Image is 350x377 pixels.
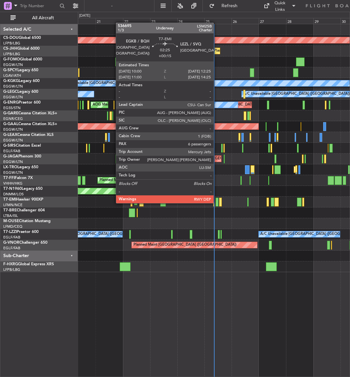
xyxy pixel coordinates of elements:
[3,176,15,180] span: T7-FFI
[3,181,23,186] a: VHHH/HKG
[3,155,41,158] a: G-JAGAPhenom 300
[3,230,17,234] span: T7-LZZI
[3,122,57,126] a: G-GAALCessna Citation XLS+
[214,46,317,56] div: Planned Maint [GEOGRAPHIC_DATA] ([GEOGRAPHIC_DATA])
[3,79,19,83] span: G-KGKG
[20,1,58,11] input: Trip Number
[3,198,43,202] a: T7-EMIHawker 900XP
[3,52,20,57] a: LFPB/LBG
[189,154,292,164] div: Planned Maint [GEOGRAPHIC_DATA] ([GEOGRAPHIC_DATA])
[3,57,20,61] span: G-FOMO
[3,90,17,94] span: G-LEGC
[3,187,43,191] a: T7-N1960Legacy 650
[3,36,19,40] span: CS-DOU
[286,18,313,24] div: 28
[3,267,20,272] a: LFPB/LBG
[3,159,23,164] a: EGGW/LTN
[3,95,23,100] a: EGGW/LTN
[17,16,69,20] span: All Aircraft
[79,13,90,19] div: [DATE]
[3,47,17,51] span: CS-JHH
[3,213,18,218] a: LTBA/ISL
[3,176,33,180] a: T7-FFIFalcon 7X
[3,170,23,175] a: EGGW/LTN
[3,111,57,115] a: G-GARECessna Citation XLS+
[3,144,41,148] a: G-SIRSCitation Excel
[3,144,16,148] span: G-SIRS
[3,101,19,105] span: G-ENRG
[3,36,41,40] a: CS-DOUGlobal 6500
[216,4,243,8] span: Refresh
[3,208,17,212] span: T7-BRE
[3,165,38,169] a: LX-TROLegacy 650
[3,116,23,121] a: EGNR/CEG
[3,90,38,94] a: G-LEGCLegacy 600
[3,241,47,245] a: G-VNORChallenger 650
[3,262,18,266] span: F-HXRG
[3,73,21,78] a: LGAV/ATH
[3,155,18,158] span: G-JAGA
[3,68,17,72] span: G-SPCY
[3,262,54,266] a: F-HXRGGlobal Express XRS
[3,62,23,67] a: EGGW/LTN
[3,246,20,251] a: EGLF/FAB
[188,57,291,67] div: Planned Maint [GEOGRAPHIC_DATA] ([GEOGRAPHIC_DATA])
[3,165,17,169] span: LX-TRO
[3,84,23,89] a: EGGW/LTN
[3,192,24,197] a: DNMM/LOS
[3,219,51,223] a: M-OUSECitation Mustang
[177,18,204,24] div: 24
[3,241,19,245] span: G-VNOR
[232,18,259,24] div: 26
[3,106,21,110] a: EGSS/STN
[123,18,150,24] div: 22
[3,203,23,207] a: LFMN/NCE
[3,68,38,72] a: G-SPCYLegacy 650
[3,127,23,132] a: EGGW/LTN
[204,18,232,24] div: 25
[3,133,54,137] a: G-LEAXCessna Citation XLS
[61,78,142,88] div: A/C Unavailable [GEOGRAPHIC_DATA] (Ataturk)
[3,122,18,126] span: G-GAAL
[259,18,286,24] div: 27
[3,230,39,234] a: T7-LZZIPraetor 600
[68,18,96,24] div: 20
[3,41,20,46] a: LFPB/LBG
[3,57,42,61] a: G-FOMOGlobal 6000
[93,100,166,110] div: AOG Maint London ([GEOGRAPHIC_DATA])
[260,1,300,11] button: Quick Links
[133,240,236,250] div: Planned Maint [GEOGRAPHIC_DATA] ([GEOGRAPHIC_DATA])
[188,100,296,110] div: Unplanned Maint [GEOGRAPHIC_DATA] ([GEOGRAPHIC_DATA])
[179,100,206,110] div: A/C Unavailable
[3,149,20,154] a: EGLF/FAB
[3,235,20,240] a: EGLF/FAB
[3,133,17,137] span: G-LEAX
[96,18,123,24] div: 21
[3,198,16,202] span: T7-EMI
[3,138,23,143] a: EGGW/LTN
[313,18,341,24] div: 29
[3,219,19,223] span: M-OUSE
[99,175,176,185] div: Planned Maint Tianjin ([GEOGRAPHIC_DATA])
[136,197,199,207] div: Planned Maint [GEOGRAPHIC_DATA]
[3,208,45,212] a: T7-BREChallenger 604
[3,47,40,51] a: CS-JHHGlobal 6000
[43,229,149,239] div: A/C Unavailable [GEOGRAPHIC_DATA] ([GEOGRAPHIC_DATA])
[150,18,177,24] div: 23
[3,224,22,229] a: LFMD/CEQ
[243,89,350,99] div: A/C Unavailable [GEOGRAPHIC_DATA] ([GEOGRAPHIC_DATA])
[3,111,18,115] span: G-GARE
[3,101,41,105] a: G-ENRGPraetor 600
[3,79,40,83] a: G-KGKGLegacy 600
[3,187,22,191] span: T7-N1960
[206,1,245,11] button: Refresh
[7,13,71,23] button: All Aircraft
